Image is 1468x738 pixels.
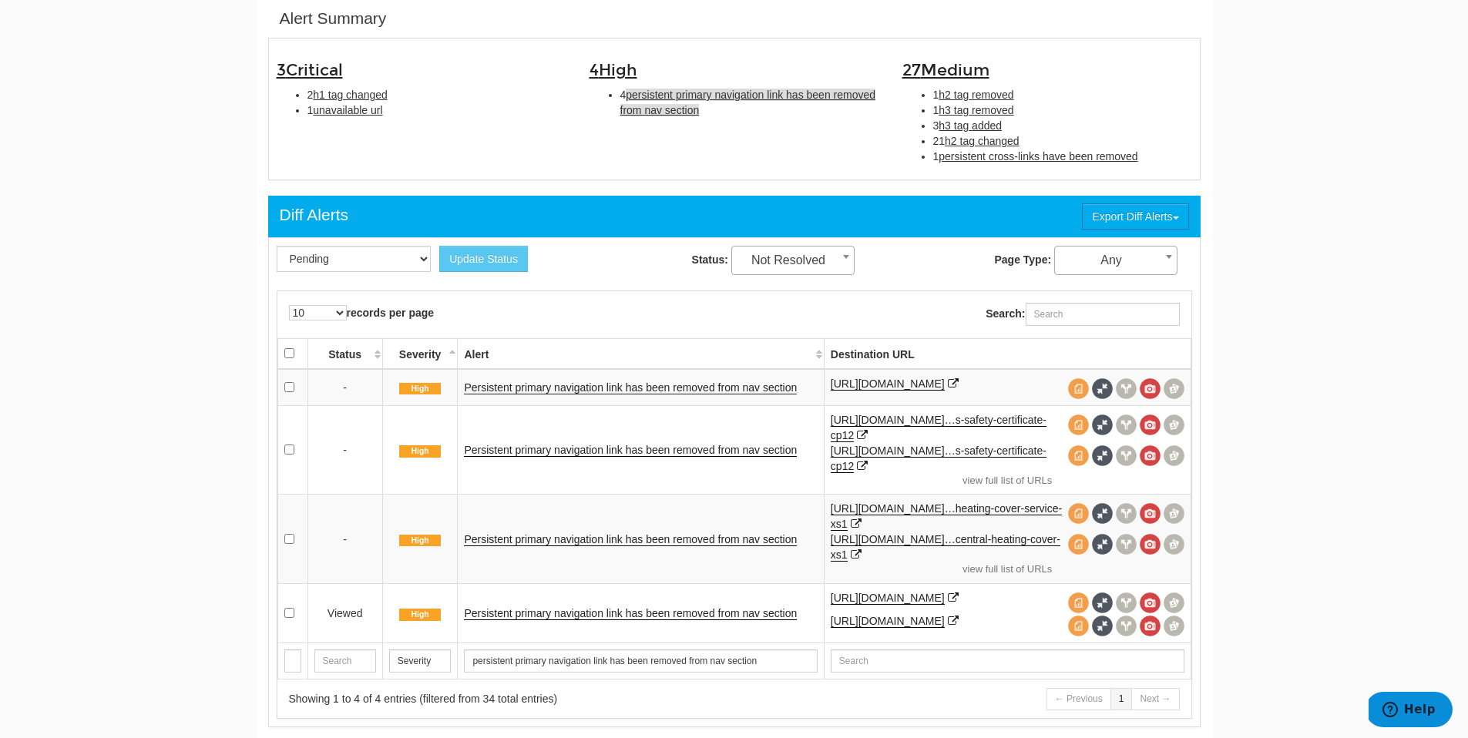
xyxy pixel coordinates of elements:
th: Destination URL [824,338,1191,369]
span: View screenshot [1140,445,1161,466]
span: View screenshot [1140,503,1161,524]
span: View source [1068,378,1089,399]
span: High [399,383,441,395]
span: View headers [1116,378,1137,399]
span: Compare screenshots [1164,378,1184,399]
span: persistent primary navigation link has been removed from nav section [620,89,876,116]
th: Status: activate to sort column ascending [307,338,382,369]
li: 1 [933,149,1192,164]
span: View headers [1116,503,1137,524]
li: 4 [620,87,879,118]
span: View screenshot [1140,616,1161,636]
span: High [399,535,441,547]
label: records per page [289,305,435,320]
div: Showing 1 to 4 of 4 entries (filtered from 34 total entries) [289,691,715,706]
span: High [399,609,441,621]
th: Severity: activate to sort column descending [382,338,458,369]
td: Viewed [307,583,382,642]
a: view full list of URLs [831,474,1184,488]
input: Search [284,649,301,673]
span: 27 [902,60,989,80]
span: h3 tag added [939,119,1002,132]
label: Search: [986,303,1179,326]
span: High [399,445,441,458]
span: Compare screenshots [1164,592,1184,613]
span: Compare screenshots [1164,534,1184,555]
span: Full Source Diff [1092,616,1113,636]
span: View source [1068,616,1089,636]
span: View source [1068,592,1089,613]
strong: Page Type: [994,253,1051,266]
span: Critical [286,60,343,80]
a: Persistent primary navigation link has been removed from nav section [464,533,797,546]
strong: Status: [692,253,728,266]
span: Full Source Diff [1092,378,1113,399]
span: Full Source Diff [1092,592,1113,613]
span: View headers [1116,616,1137,636]
td: - [307,369,382,406]
span: View headers [1116,445,1137,466]
span: unavailable url [313,104,382,116]
a: [URL][DOMAIN_NAME] [831,592,945,605]
select: records per page [289,305,347,320]
li: 2 [307,87,566,102]
input: Search [464,649,817,673]
th: Alert: activate to sort column ascending [458,338,824,369]
a: 1 [1110,688,1133,710]
div: Diff Alerts [280,203,348,226]
a: [URL][DOMAIN_NAME]…central-heating-cover-xs1 [831,533,1060,562]
li: 3 [933,118,1192,133]
span: Not Resolved [732,250,854,271]
button: Export Diff Alerts [1082,203,1188,230]
li: 1 [307,102,566,118]
span: Full Source Diff [1092,534,1113,555]
span: View headers [1116,414,1137,435]
span: Full Source Diff [1092,414,1113,435]
span: Any [1055,250,1177,271]
span: 3 [277,60,343,80]
span: View screenshot [1140,414,1161,435]
span: Not Resolved [731,246,855,275]
td: - [307,495,382,584]
span: h1 tag changed [313,89,388,101]
span: 4 [590,60,637,80]
span: persistent cross-links have been removed [939,150,1137,163]
li: 21 [933,133,1192,149]
span: h2 tag removed [939,89,1013,101]
span: View screenshot [1140,534,1161,555]
span: Medium [921,60,989,80]
input: Search [831,649,1184,673]
div: Alert Summary [280,7,387,30]
span: View source [1068,534,1089,555]
span: View headers [1116,592,1137,613]
a: ← Previous [1046,688,1111,710]
a: [URL][DOMAIN_NAME]…heating-cover-service-xs1 [831,502,1062,531]
span: Compare screenshots [1164,503,1184,524]
li: 1 [933,102,1192,118]
span: Any [1054,246,1177,275]
a: [URL][DOMAIN_NAME]…s-safety-certificate-cp12 [831,414,1046,442]
span: View source [1068,503,1089,524]
a: view full list of URLs [831,562,1184,577]
span: View headers [1116,534,1137,555]
span: h3 tag removed [939,104,1013,116]
span: Compare screenshots [1164,616,1184,636]
li: 1 [933,87,1192,102]
span: View screenshot [1140,592,1161,613]
span: Full Source Diff [1092,503,1113,524]
span: View source [1068,445,1089,466]
a: [URL][DOMAIN_NAME] [831,377,945,391]
a: Persistent primary navigation link has been removed from nav section [464,607,797,620]
iframe: Opens a widget where you can find more information [1369,692,1453,730]
a: Next → [1131,688,1179,710]
span: Full Source Diff [1092,445,1113,466]
input: Search [389,649,452,673]
span: View source [1068,414,1089,435]
a: Persistent primary navigation link has been removed from nav section [464,381,797,394]
span: Compare screenshots [1164,414,1184,435]
td: - [307,405,382,495]
a: Persistent primary navigation link has been removed from nav section [464,444,797,457]
button: Update Status [439,246,528,272]
a: [URL][DOMAIN_NAME] [831,615,945,628]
